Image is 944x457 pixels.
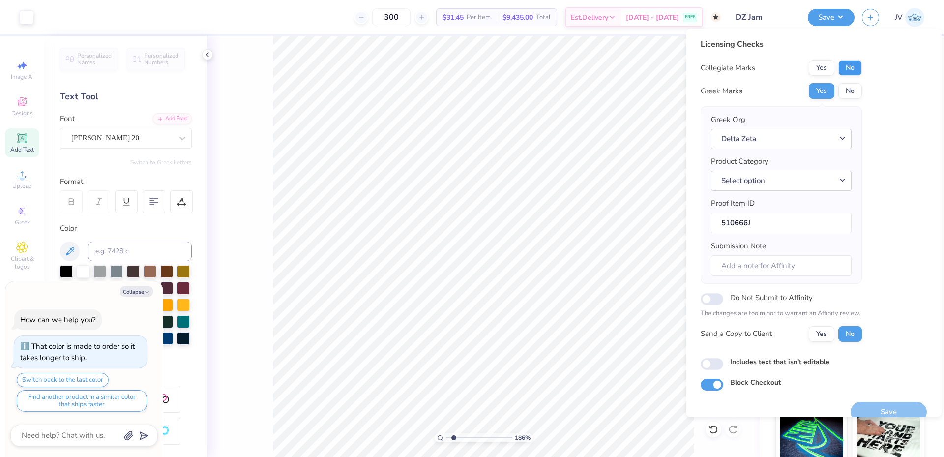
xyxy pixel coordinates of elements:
[17,390,147,412] button: Find another product in a similar color that ships faster
[515,433,531,442] span: 186 %
[711,129,852,149] button: Delta Zeta
[809,83,834,99] button: Yes
[701,309,862,319] p: The changes are too minor to warrant an Affinity review.
[467,12,491,23] span: Per Item
[571,12,608,23] span: Est. Delivery
[685,14,695,21] span: FREE
[20,341,135,363] div: That color is made to order so it takes longer to ship.
[809,326,834,342] button: Yes
[711,255,852,276] input: Add a note for Affinity
[808,9,855,26] button: Save
[895,12,903,23] span: JV
[809,60,834,76] button: Yes
[144,52,179,66] span: Personalized Numbers
[130,158,192,166] button: Switch to Greek Letters
[838,83,862,99] button: No
[711,198,755,209] label: Proof Item ID
[701,328,772,339] div: Send a Copy to Client
[626,12,679,23] span: [DATE] - [DATE]
[838,326,862,342] button: No
[5,255,39,271] span: Clipart & logos
[838,60,862,76] button: No
[88,242,192,261] input: e.g. 7428 c
[728,7,800,27] input: Untitled Design
[730,291,813,304] label: Do Not Submit to Affinity
[60,223,192,234] div: Color
[17,373,109,387] button: Switch back to the last color
[730,357,829,367] label: Includes text that isn't editable
[60,113,75,124] label: Font
[60,176,193,187] div: Format
[12,182,32,190] span: Upload
[701,62,755,74] div: Collegiate Marks
[701,86,742,97] div: Greek Marks
[153,113,192,124] div: Add Font
[905,8,924,27] img: Jo Vincent
[536,12,551,23] span: Total
[711,241,766,252] label: Submission Note
[442,12,464,23] span: $31.45
[730,377,781,388] label: Block Checkout
[711,114,745,125] label: Greek Org
[711,156,768,167] label: Product Category
[11,109,33,117] span: Designs
[20,315,96,325] div: How can we help you?
[120,286,153,297] button: Collapse
[11,73,34,81] span: Image AI
[701,38,862,50] div: Licensing Checks
[15,218,30,226] span: Greek
[60,90,192,103] div: Text Tool
[895,8,924,27] a: JV
[711,171,852,191] button: Select option
[372,8,411,26] input: – –
[502,12,533,23] span: $9,435.00
[10,146,34,153] span: Add Text
[77,52,112,66] span: Personalized Names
